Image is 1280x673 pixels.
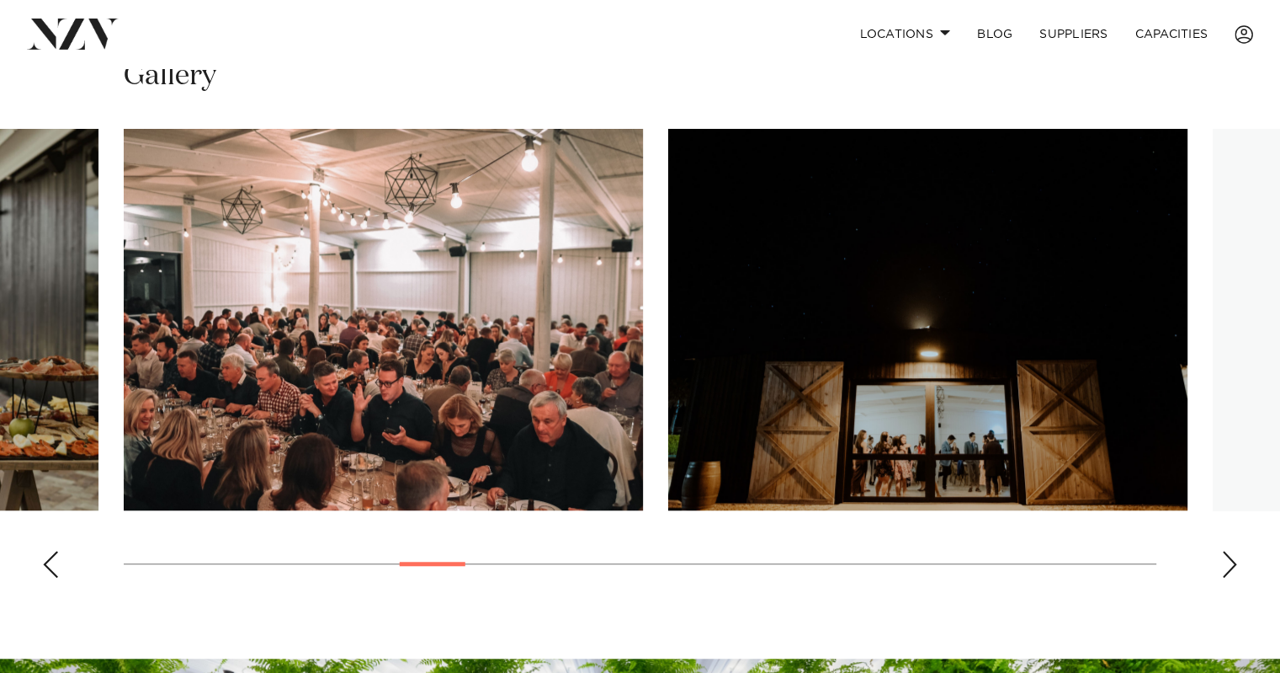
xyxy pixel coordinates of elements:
a: BLOG [964,16,1026,52]
swiper-slide: 10 / 30 [668,129,1187,510]
swiper-slide: 9 / 30 [124,129,643,510]
a: Locations [846,16,964,52]
a: SUPPLIERS [1026,16,1121,52]
h2: Gallery [124,57,216,95]
a: Capacities [1122,16,1222,52]
img: nzv-logo.png [27,19,119,49]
